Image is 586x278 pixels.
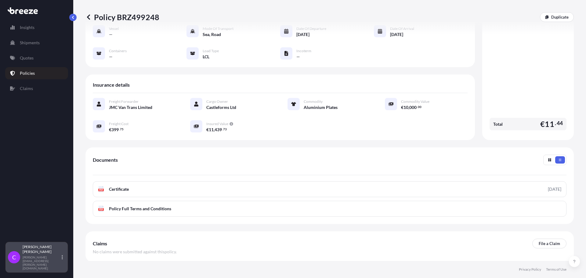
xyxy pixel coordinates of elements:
a: Shipments [5,37,68,49]
span: 11 [545,120,554,128]
span: Certificate [109,186,129,192]
span: 439 [215,128,222,132]
p: [PERSON_NAME][EMAIL_ADDRESS][PERSON_NAME][DOMAIN_NAME] [23,255,60,270]
span: € [109,128,111,132]
a: Terms of Use [546,267,566,272]
span: 000 [409,105,417,110]
a: PDFCertificate[DATE] [93,181,566,197]
span: Policy Full Terms and Conditions [109,206,171,212]
a: Privacy Policy [519,267,541,272]
span: , [408,105,409,110]
span: [DATE] [296,31,309,38]
span: Total [493,121,503,127]
span: Commodity Value [401,99,429,104]
span: € [401,105,403,110]
span: — [296,54,300,60]
text: PDF [99,208,103,211]
p: Shipments [20,40,40,46]
span: Commodity [304,99,323,104]
span: 399 [111,128,119,132]
a: Insights [5,21,68,34]
span: Load Type [203,49,219,53]
span: LCL [203,54,209,60]
a: Quotes [5,52,68,64]
p: File a Claim [539,240,560,247]
span: Freight Forwarder [109,99,139,104]
span: Claims [93,240,107,247]
span: 73 [223,128,227,130]
a: File a Claim [532,239,566,248]
a: Duplicate [540,12,574,22]
span: — [109,54,113,60]
text: PDF [99,189,103,191]
p: [PERSON_NAME] [PERSON_NAME] [23,244,60,254]
a: Claims [5,82,68,95]
span: Aluminium Plates [304,104,338,110]
p: Quotes [20,55,34,61]
p: Duplicate [551,14,569,20]
span: 00 [418,106,421,108]
span: Documents [93,157,118,163]
span: Sea, Road [203,31,221,38]
a: PDFPolicy Full Terms and Conditions [93,201,566,217]
span: 75 [120,128,124,130]
span: 10 [403,105,408,110]
div: [DATE] [548,186,561,192]
span: , [214,128,215,132]
span: € [206,128,209,132]
span: 44 [557,121,563,125]
span: . [417,106,418,108]
span: — [109,31,113,38]
span: Insurance details [93,82,130,88]
span: JMC Van Trans Limited [109,104,152,110]
p: Policies [20,70,35,76]
span: C [12,254,16,260]
p: Insights [20,24,34,31]
span: . [555,121,556,125]
span: Castleforms Ltd [206,104,236,110]
p: Claims [20,85,33,92]
p: Policy BRZ499248 [85,12,159,22]
span: Incoterm [296,49,311,53]
span: . [222,128,223,130]
span: Freight Cost [109,121,128,126]
span: 11 [209,128,214,132]
span: . [119,128,120,130]
span: No claims were submitted against this policy . [93,249,177,255]
span: € [540,120,545,128]
span: Containers [109,49,127,53]
span: Insured Value [206,121,228,126]
a: Policies [5,67,68,79]
span: Cargo Owner [206,99,228,104]
span: [DATE] [390,31,403,38]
